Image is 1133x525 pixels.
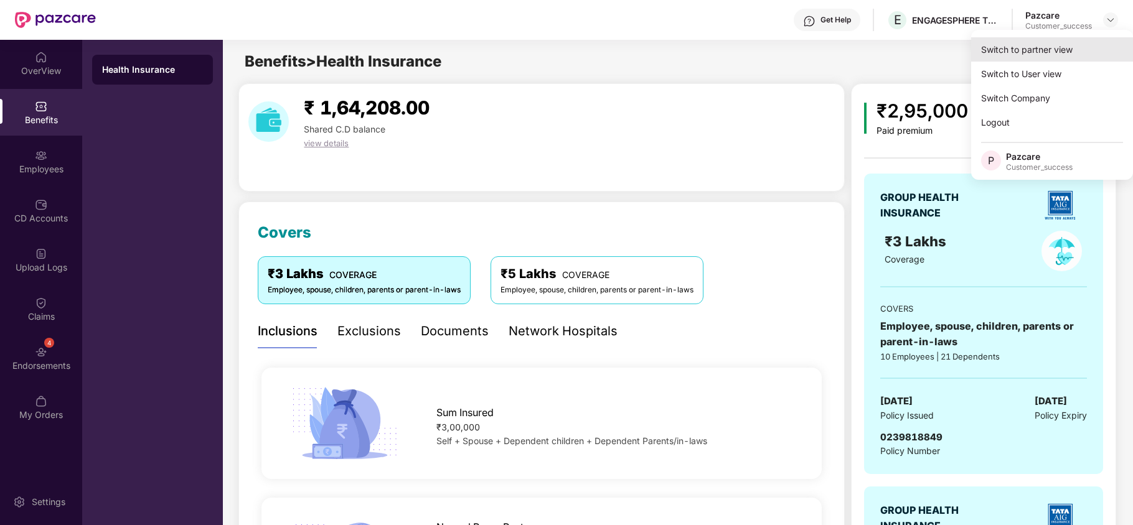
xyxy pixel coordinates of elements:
img: svg+xml;base64,PHN2ZyBpZD0iU2V0dGluZy0yMHgyMCIgeG1sbnM9Imh0dHA6Ly93d3cudzMub3JnLzIwMDAvc3ZnIiB3aW... [13,496,26,508]
img: New Pazcare Logo [15,12,96,28]
img: svg+xml;base64,PHN2ZyBpZD0iQ2xhaW0iIHhtbG5zPSJodHRwOi8vd3d3LnczLm9yZy8yMDAwL3N2ZyIgd2lkdGg9IjIwIi... [35,297,47,309]
div: Documents [421,322,489,341]
div: ₹3,00,000 [436,420,796,434]
span: P [988,153,994,168]
div: Employee, spouse, children, parents or parent-in-laws [268,284,461,296]
img: policyIcon [1041,231,1082,271]
div: Get Help [820,15,851,25]
div: Customer_success [1006,162,1073,172]
div: Health Insurance [102,63,203,76]
img: svg+xml;base64,PHN2ZyBpZD0iQmVuZWZpdHMiIHhtbG5zPSJodHRwOi8vd3d3LnczLm9yZy8yMDAwL3N2ZyIgd2lkdGg9Ij... [35,100,47,113]
div: Employee, spouse, children, parents or parent-in-laws [880,318,1087,350]
div: 10 Employees | 21 Dependents [880,350,1087,363]
img: icon [864,103,867,134]
img: icon [287,383,402,463]
span: E [894,12,901,27]
div: GROUP HEALTH INSURANCE [880,190,989,221]
span: COVERAGE [562,269,609,280]
span: Sum Insured [436,405,494,420]
div: Switch to partner view [971,37,1133,62]
img: insurerLogo [1038,184,1082,227]
span: Covers [258,223,311,241]
div: ₹2,95,000 [877,96,968,126]
img: svg+xml;base64,PHN2ZyBpZD0iQ0RfQWNjb3VudHMiIGRhdGEtbmFtZT0iQ0QgQWNjb3VudHMiIHhtbG5zPSJodHRwOi8vd3... [35,198,47,211]
span: ₹3 Lakhs [885,233,950,249]
span: Policy Issued [880,409,934,422]
div: ENGAGESPHERE TECHNOLOGY PRIVATE LIMITED [912,14,999,26]
div: Employee, spouse, children, parents or parent-in-laws [501,284,693,296]
img: svg+xml;base64,PHN2ZyBpZD0iRW1wbG95ZWVzIiB4bWxucz0iaHR0cDovL3d3dy53My5vcmcvMjAwMC9zdmciIHdpZHRoPS... [35,149,47,162]
span: ₹ 1,64,208.00 [304,96,430,119]
span: [DATE] [1035,394,1067,409]
div: Network Hospitals [509,322,618,341]
span: view details [304,138,349,148]
img: svg+xml;base64,PHN2ZyBpZD0iSG9tZSIgeG1sbnM9Imh0dHA6Ly93d3cudzMub3JnLzIwMDAvc3ZnIiB3aWR0aD0iMjAiIG... [35,51,47,63]
div: Exclusions [337,322,401,341]
div: Pazcare [1006,151,1073,162]
div: Paid premium [877,126,968,136]
div: Switch to User view [971,62,1133,86]
div: ₹3 Lakhs [268,264,461,284]
span: [DATE] [880,394,913,409]
span: Shared C.D balance [304,124,385,134]
div: Switch Company [971,86,1133,110]
span: COVERAGE [329,269,377,280]
img: svg+xml;base64,PHN2ZyBpZD0iVXBsb2FkX0xvZ3MiIGRhdGEtbmFtZT0iVXBsb2FkIExvZ3MiIHhtbG5zPSJodHRwOi8vd3... [35,248,47,260]
div: Customer_success [1025,21,1092,31]
img: svg+xml;base64,PHN2ZyBpZD0iRHJvcGRvd24tMzJ4MzIiIHhtbG5zPSJodHRwOi8vd3d3LnczLm9yZy8yMDAwL3N2ZyIgd2... [1106,15,1116,25]
span: Policy Expiry [1035,409,1087,422]
div: Settings [28,496,69,508]
span: Self + Spouse + Dependent children + Dependent Parents/in-laws [436,435,707,446]
div: Logout [971,110,1133,134]
img: svg+xml;base64,PHN2ZyBpZD0iRW5kb3JzZW1lbnRzIiB4bWxucz0iaHR0cDovL3d3dy53My5vcmcvMjAwMC9zdmciIHdpZH... [35,346,47,358]
span: Policy Number [880,445,940,456]
div: COVERS [880,302,1087,315]
span: Benefits > Health Insurance [245,52,441,70]
div: ₹5 Lakhs [501,264,693,284]
div: Inclusions [258,322,317,341]
div: Pazcare [1025,9,1092,21]
span: 0239818849 [880,431,943,443]
img: svg+xml;base64,PHN2ZyBpZD0iTXlfT3JkZXJzIiBkYXRhLW5hbWU9Ik15IE9yZGVycyIgeG1sbnM9Imh0dHA6Ly93d3cudz... [35,395,47,407]
div: 4 [44,338,54,348]
span: Coverage [885,254,924,264]
img: download [248,101,289,142]
img: svg+xml;base64,PHN2ZyBpZD0iSGVscC0zMngzMiIgeG1sbnM9Imh0dHA6Ly93d3cudzMub3JnLzIwMDAvc3ZnIiB3aWR0aD... [803,15,816,27]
